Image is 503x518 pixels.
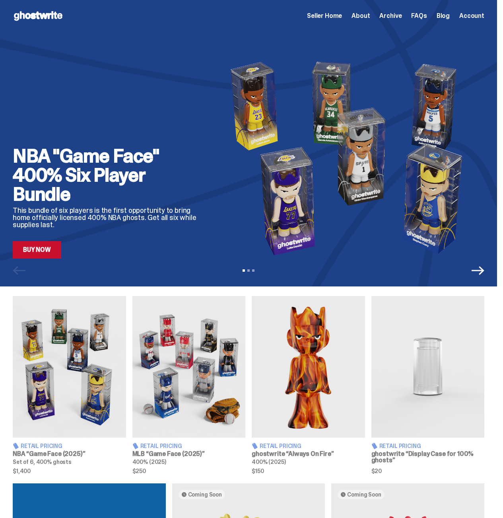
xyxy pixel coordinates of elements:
span: Set of 6, 400% ghosts [13,458,72,465]
span: $250 [132,468,246,474]
span: $20 [371,468,485,474]
a: FAQs [411,13,427,19]
a: Game Face (2025) Retail Pricing [13,296,126,474]
h3: NBA “Game Face (2025)” [13,451,126,457]
img: NBA "Game Face" 400% Six Player Bundle [217,58,484,259]
span: Coming Soon [347,491,381,498]
span: Retail Pricing [379,443,421,449]
span: Retail Pricing [21,443,62,449]
span: Retail Pricing [260,443,301,449]
img: Game Face (2025) [132,296,246,438]
a: Archive [379,13,402,19]
span: $150 [252,468,365,474]
span: 400% (2025) [252,458,285,465]
a: Display Case for 100% ghosts Retail Pricing [371,296,485,474]
button: Next [472,264,484,277]
span: $1,400 [13,468,126,474]
span: 400% (2025) [132,458,166,465]
h3: MLB “Game Face (2025)” [132,451,246,457]
span: Retail Pricing [140,443,182,449]
a: Always On Fire Retail Pricing [252,296,365,474]
a: Account [459,13,484,19]
a: Buy Now [13,241,61,259]
a: Seller Home [307,13,342,19]
a: Game Face (2025) Retail Pricing [132,296,246,474]
h3: ghostwrite “Display Case for 100% ghosts” [371,451,485,463]
button: View slide 3 [252,269,254,272]
h2: NBA "Game Face" 400% Six Player Bundle [13,146,204,204]
img: Always On Fire [252,296,365,438]
img: Game Face (2025) [13,296,126,438]
img: Display Case for 100% ghosts [371,296,485,438]
p: This bundle of six players is the first opportunity to bring home officially licensed 400% NBA gh... [13,207,204,228]
a: Blog [437,13,450,19]
span: Coming Soon [188,491,222,498]
button: View slide 1 [243,269,245,272]
a: About [352,13,370,19]
h3: ghostwrite “Always On Fire” [252,451,365,457]
button: View slide 2 [247,269,250,272]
